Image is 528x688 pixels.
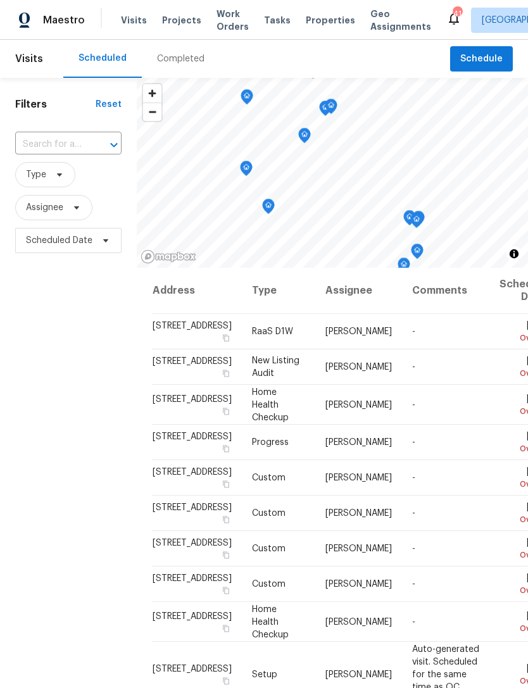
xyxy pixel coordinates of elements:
span: Tasks [264,16,291,25]
span: [PERSON_NAME] [325,617,392,626]
span: [PERSON_NAME] [325,327,392,336]
span: [PERSON_NAME] [325,580,392,589]
span: [PERSON_NAME] [325,400,392,409]
span: Work Orders [217,8,249,33]
button: Copy Address [220,514,232,525]
span: Home Health Checkup [252,604,289,639]
span: Properties [306,14,355,27]
span: [PERSON_NAME] [325,509,392,518]
button: Copy Address [220,622,232,634]
span: Custom [252,580,286,589]
button: Zoom in [143,84,161,103]
input: Search for an address... [15,135,86,154]
span: Visits [15,45,43,73]
span: [PERSON_NAME] [325,544,392,553]
span: Custom [252,473,286,482]
div: Map marker [410,213,423,232]
button: Copy Address [220,675,232,686]
span: - [412,400,415,409]
span: [STREET_ADDRESS] [153,432,232,441]
span: [STREET_ADDRESS] [153,611,232,620]
span: [STREET_ADDRESS] [153,664,232,673]
div: Map marker [262,199,275,218]
th: Type [242,268,315,314]
div: Map marker [403,210,416,230]
button: Copy Address [220,368,232,379]
div: Map marker [396,266,408,285]
span: - [412,473,415,482]
button: Copy Address [220,443,232,454]
span: [STREET_ADDRESS] [153,503,232,512]
div: 41 [453,8,462,20]
span: - [412,617,415,626]
div: Map marker [241,89,253,109]
button: Schedule [450,46,513,72]
span: [PERSON_NAME] [325,670,392,679]
button: Copy Address [220,585,232,596]
span: RaaS D1W [252,327,293,336]
span: Toggle attribution [510,247,518,261]
span: - [412,363,415,372]
div: Map marker [325,99,337,118]
div: Map marker [298,128,311,147]
span: [PERSON_NAME] [325,363,392,372]
th: Address [152,268,242,314]
span: - [412,509,415,518]
span: - [412,327,415,336]
span: Zoom out [143,103,161,121]
button: Copy Address [220,549,232,561]
div: Scheduled [79,52,127,65]
span: [STREET_ADDRESS] [153,322,232,330]
span: [STREET_ADDRESS] [153,539,232,547]
span: Type [26,168,46,181]
button: Open [105,136,123,154]
span: [STREET_ADDRESS] [153,357,232,366]
button: Zoom out [143,103,161,121]
span: [STREET_ADDRESS] [153,574,232,583]
button: Copy Address [220,478,232,490]
span: - [412,544,415,553]
span: Projects [162,14,201,27]
span: - [412,438,415,447]
span: [STREET_ADDRESS] [153,468,232,477]
span: Scheduled Date [26,234,92,247]
h1: Filters [15,98,96,111]
span: Schedule [460,51,503,67]
span: [PERSON_NAME] [325,438,392,447]
span: Home Health Checkup [252,387,289,422]
span: Visits [121,14,147,27]
div: Map marker [398,258,410,277]
span: Assignee [26,201,63,214]
th: Assignee [315,268,402,314]
span: - [412,580,415,589]
div: Map marker [412,211,425,230]
button: Copy Address [220,332,232,344]
a: Mapbox homepage [141,249,196,264]
button: Toggle attribution [506,246,522,261]
div: Reset [96,98,122,111]
span: New Listing Audit [252,356,299,378]
th: Comments [402,268,489,314]
span: Maestro [43,14,85,27]
button: Copy Address [220,405,232,416]
div: Map marker [411,244,424,263]
span: [STREET_ADDRESS] [153,394,232,403]
span: [PERSON_NAME] [325,473,392,482]
div: Map marker [319,101,332,120]
span: Geo Assignments [370,8,431,33]
span: Custom [252,544,286,553]
div: Map marker [240,161,253,180]
span: Progress [252,438,289,447]
span: Custom [252,509,286,518]
span: Setup [252,670,277,679]
div: Completed [157,53,204,65]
